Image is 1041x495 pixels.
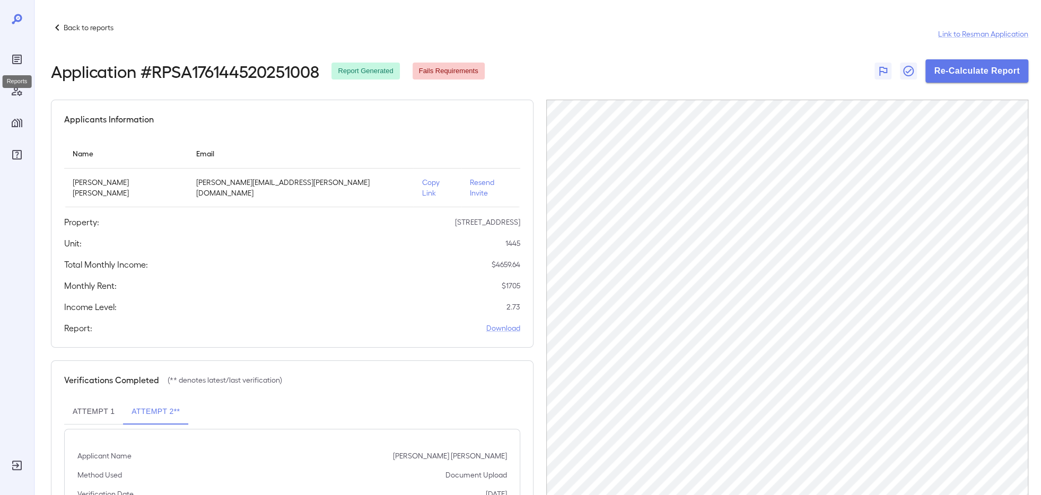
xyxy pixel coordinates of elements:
h2: Application # RPSA176144520251008 [51,61,319,81]
h5: Income Level: [64,300,117,313]
p: [PERSON_NAME] [PERSON_NAME] [393,450,507,461]
button: Attempt 2** [123,399,188,425]
div: Log Out [8,457,25,474]
button: Re-Calculate Report [925,59,1028,83]
p: $ 1705 [502,280,520,291]
h5: Applicants Information [64,113,154,126]
h5: Total Monthly Income: [64,258,148,271]
p: Document Upload [445,470,507,480]
button: Flag Report [874,63,891,79]
h5: Verifications Completed [64,374,159,386]
span: Report Generated [331,66,399,76]
button: Close Report [900,63,917,79]
p: Resend Invite [470,177,511,198]
p: 2.73 [506,302,520,312]
p: (** denotes latest/last verification) [168,375,282,385]
th: Email [188,138,414,169]
h5: Report: [64,322,92,334]
p: Copy Link [422,177,453,198]
p: Method Used [77,470,122,480]
div: Manage Users [8,83,25,100]
span: Fails Requirements [413,66,485,76]
p: [PERSON_NAME][EMAIL_ADDRESS][PERSON_NAME][DOMAIN_NAME] [196,177,405,198]
p: Applicant Name [77,450,132,461]
div: Reports [3,75,32,88]
h5: Property: [64,216,99,228]
a: Download [486,323,520,333]
h5: Unit: [64,237,82,250]
p: Back to reports [64,22,113,33]
p: 1445 [505,238,520,249]
div: Reports [8,51,25,68]
table: simple table [64,138,520,207]
button: Attempt 1 [64,399,123,425]
p: [PERSON_NAME] [PERSON_NAME] [73,177,179,198]
th: Name [64,138,188,169]
div: FAQ [8,146,25,163]
div: Manage Properties [8,114,25,131]
p: [STREET_ADDRESS] [455,217,520,227]
a: Link to Resman Application [938,29,1028,39]
p: $ 4659.64 [492,259,520,270]
h5: Monthly Rent: [64,279,117,292]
